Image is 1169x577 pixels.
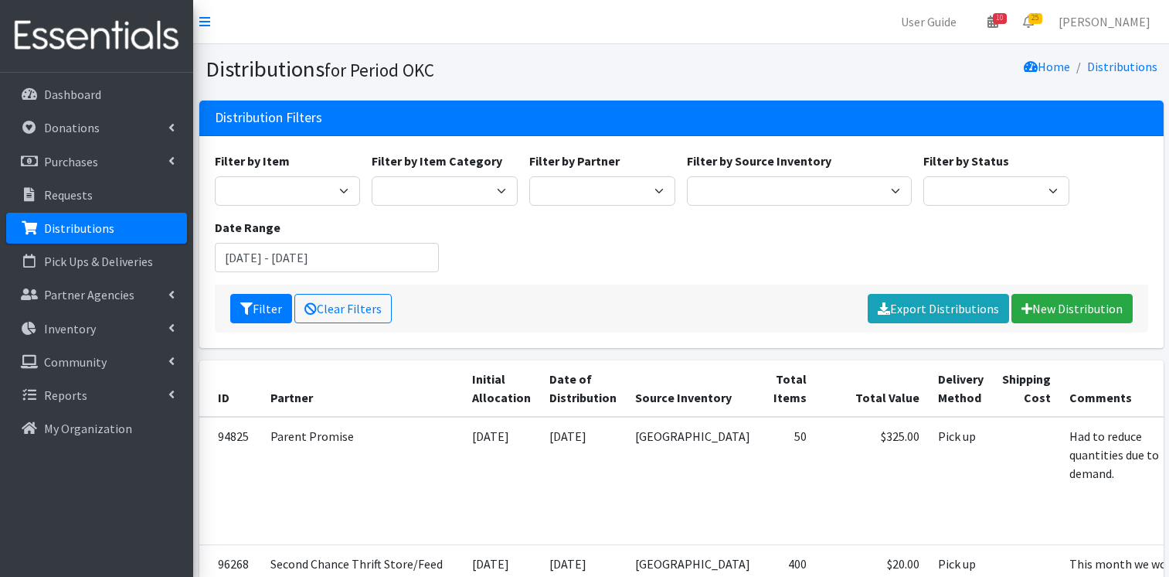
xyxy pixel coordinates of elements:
label: Filter by Item Category [372,152,502,170]
a: Inventory [6,313,187,344]
th: Total Items [760,360,816,417]
label: Filter by Source Inventory [687,152,831,170]
td: [GEOGRAPHIC_DATA] [626,417,760,545]
td: [DATE] [540,417,626,545]
a: Requests [6,179,187,210]
th: Delivery Method [929,360,993,417]
small: for Period OKC [325,59,434,81]
th: ID [199,360,261,417]
a: 10 [975,6,1011,37]
label: Filter by Item [215,152,290,170]
a: Clear Filters [294,294,392,323]
p: Community [44,354,107,370]
p: Purchases [44,154,98,169]
a: Distributions [1087,59,1157,74]
input: January 1, 2011 - December 31, 2011 [215,243,440,272]
label: Filter by Partner [529,152,620,170]
th: Initial Allocation [463,360,540,417]
p: Partner Agencies [44,287,134,302]
th: Shipping Cost [993,360,1060,417]
a: Purchases [6,146,187,177]
th: Partner [261,360,463,417]
td: 50 [760,417,816,545]
p: Reports [44,388,87,403]
a: Home [1024,59,1070,74]
p: My Organization [44,421,132,436]
td: 94825 [199,417,261,545]
a: [PERSON_NAME] [1046,6,1163,37]
p: Distributions [44,220,114,236]
a: Donations [6,112,187,143]
p: Dashboard [44,87,101,102]
a: Reports [6,380,187,411]
th: Source Inventory [626,360,760,417]
a: Dashboard [6,79,187,110]
label: Filter by Status [923,152,1009,170]
th: Total Value [816,360,929,417]
p: Donations [44,120,100,135]
p: Inventory [44,321,96,336]
a: New Distribution [1011,294,1133,323]
img: HumanEssentials [6,10,187,62]
td: Pick up [929,417,993,545]
a: User Guide [889,6,969,37]
button: Filter [230,294,292,323]
h1: Distributions [206,56,676,83]
td: $325.00 [816,417,929,545]
label: Date Range [215,218,280,237]
a: My Organization [6,413,187,444]
p: Pick Ups & Deliveries [44,254,153,269]
p: Requests [44,187,93,203]
a: 25 [1011,6,1046,37]
span: 25 [1028,13,1042,24]
td: Parent Promise [261,417,463,545]
a: Export Distributions [868,294,1009,323]
a: Distributions [6,213,187,244]
a: Partner Agencies [6,279,187,310]
h3: Distribution Filters [215,110,322,126]
a: Pick Ups & Deliveries [6,246,187,277]
a: Community [6,347,187,377]
td: [DATE] [463,417,540,545]
th: Date of Distribution [540,360,626,417]
span: 10 [993,13,1007,24]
